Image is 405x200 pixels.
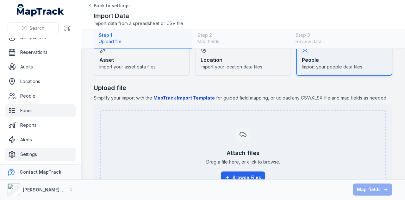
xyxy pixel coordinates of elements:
a: Locations [5,75,76,88]
a: Back to settings [87,3,130,9]
strong: [PERSON_NAME] Asset Maintenance [23,187,104,192]
a: Reports [5,119,76,132]
span: Drag a file here, or click to browse. [206,159,280,165]
span: Import your location data files [201,64,262,70]
a: MapTrack [17,4,64,16]
h2: Import Data [94,11,183,20]
span: Import your people data files [302,64,362,70]
h3: Attach files [227,149,259,158]
strong: Asset [99,56,114,64]
a: Forms [5,104,76,117]
strong: People [302,56,319,64]
span: Upload file [99,38,187,45]
button: Browse Files [221,171,265,184]
strong: Contact MapTrack [20,169,61,175]
button: Step 1Upload file [94,29,192,49]
a: People [5,90,76,102]
span: Import your asset data files [99,64,156,70]
strong: Step 1 [99,32,187,38]
a: Audits [5,61,76,73]
span: Search [29,25,44,31]
strong: Location [201,56,222,64]
span: Import data from a spreadsheet or CSV file [94,20,183,27]
span: Back to settings [94,3,130,9]
span: Simplify your import with the for guided field mapping, or upload any CSV/XLSX file and map field... [94,95,392,101]
a: Alerts [5,133,76,146]
a: Settings [5,148,76,161]
a: Reservations [5,46,76,59]
button: Search [8,22,59,34]
b: MapTrack Import Template [153,95,215,100]
h2: Upload file [94,83,392,92]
